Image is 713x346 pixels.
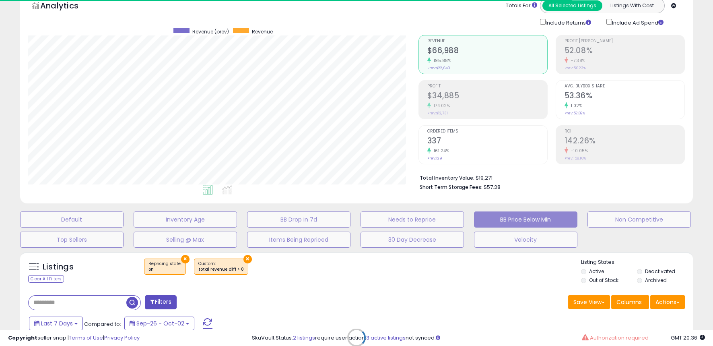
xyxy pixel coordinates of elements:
strong: Copyright [8,334,37,342]
div: Include Returns [534,17,600,27]
h2: 52.08% [565,46,684,57]
button: BB Drop in 7d [247,211,350,228]
button: BB Price Below Min [474,211,577,228]
span: Revenue (prev) [192,28,229,35]
button: Items Being Repriced [247,232,350,248]
li: $19,271 [420,172,679,182]
small: Prev: 56.23% [565,66,586,70]
button: Top Sellers [20,232,124,248]
small: -10.05% [568,148,588,154]
small: -7.38% [568,58,585,64]
span: Revenue [252,28,273,35]
button: All Selected Listings [542,0,602,11]
small: Prev: $22,640 [427,66,450,70]
small: Prev: 52.82% [565,111,585,116]
button: Default [20,211,124,228]
button: Velocity [474,232,577,248]
b: Total Inventory Value: [420,174,474,181]
button: Needs to Reprice [361,211,464,228]
h2: 142.26% [565,136,684,147]
span: Profit [427,84,547,89]
span: ROI [565,129,684,134]
h2: $34,885 [427,91,547,102]
button: Selling @ Max [134,232,237,248]
small: Prev: 158.16% [565,156,586,161]
small: 174.02% [431,103,450,109]
small: 195.88% [431,58,451,64]
b: Short Term Storage Fees: [420,184,482,191]
h2: 53.36% [565,91,684,102]
div: Totals For [506,2,537,10]
span: $57.28 [484,183,501,191]
small: Prev: $12,731 [427,111,448,116]
div: Include Ad Spend [600,17,676,27]
span: Ordered Items [427,129,547,134]
button: Non Competitive [587,211,691,228]
h2: 337 [427,136,547,147]
button: 30 Day Decrease [361,232,464,248]
div: seller snap | | [8,334,140,342]
small: 161.24% [431,148,449,154]
span: Profit [PERSON_NAME] [565,39,684,44]
h2: $66,988 [427,46,547,57]
span: Revenue [427,39,547,44]
span: Avg. Buybox Share [565,84,684,89]
button: Listings With Cost [602,0,662,11]
button: Inventory Age [134,211,237,228]
small: Prev: 129 [427,156,442,161]
small: 1.02% [568,103,583,109]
